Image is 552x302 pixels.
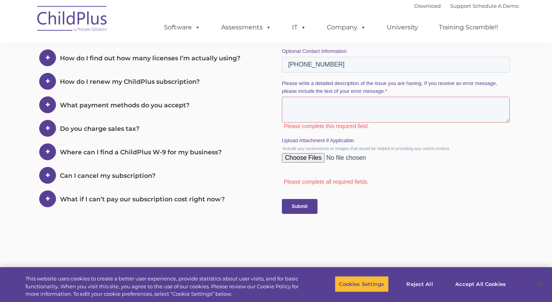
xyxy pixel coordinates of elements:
[473,3,519,9] a: Schedule A Demo
[395,276,444,292] button: Reject All
[115,84,149,90] span: Phone number
[60,78,200,85] span: How do I renew my ChildPlus subscription?
[450,3,471,9] a: Support
[319,20,374,35] a: Company
[60,195,225,203] span: What if I can’t pay our subscription cost right now?
[431,20,506,35] a: Training Scramble!!
[25,275,304,298] div: This website uses cookies to create a better user experience, provide statistics about user visit...
[60,148,222,156] span: Where can I find a ChildPlus W-9 for my business?
[60,125,139,132] span: Do you charge sales tax?
[115,52,139,58] span: Last name
[2,287,231,294] label: Please complete this required field.
[379,20,426,35] a: University
[414,3,441,9] a: Download
[335,276,388,292] button: Cookies Settings
[451,276,510,292] button: Accept All Cookies
[156,20,208,35] a: Software
[60,101,189,109] span: What payment methods do you accept?
[284,20,314,35] a: IT
[60,54,240,62] span: How do I find out how many licenses I’m actually using?
[531,275,548,293] button: Close
[60,172,155,179] span: Can I cancel my subscription?
[33,0,112,40] img: ChildPlus by Procare Solutions
[414,3,519,9] font: |
[213,20,279,35] a: Assessments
